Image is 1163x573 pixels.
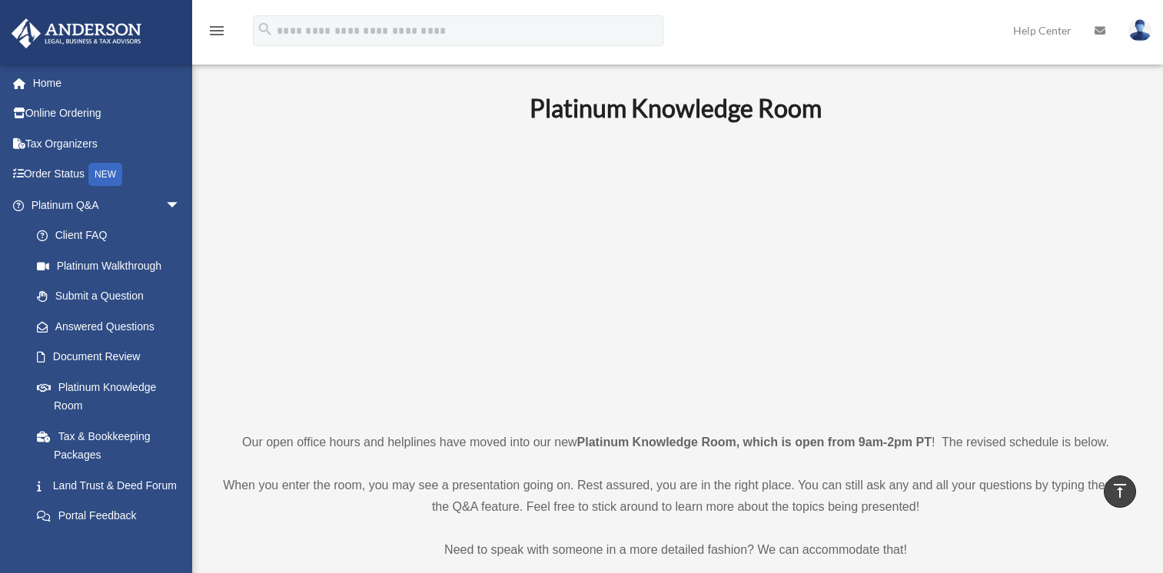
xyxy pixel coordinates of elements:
div: NEW [88,163,122,186]
a: Portal Feedback [22,501,204,532]
img: User Pic [1128,19,1151,41]
b: Platinum Knowledge Room [530,93,822,123]
a: Tax & Bookkeeping Packages [22,421,204,470]
a: Home [11,68,204,98]
a: vertical_align_top [1104,475,1136,508]
i: vertical_align_top [1111,482,1129,500]
img: Anderson Advisors Platinum Portal [7,18,146,48]
a: Submit a Question [22,281,204,312]
p: When you enter the room, you may see a presentation going on. Rest assured, you are in the right ... [219,475,1132,518]
a: menu [208,27,226,40]
p: Need to speak with someone in a more detailed fashion? We can accommodate that! [219,539,1132,561]
strong: Platinum Knowledge Room, which is open from 9am-2pm PT [577,436,932,449]
a: Platinum Walkthrough [22,250,204,281]
a: Answered Questions [22,311,204,342]
i: menu [208,22,226,40]
a: Document Review [22,342,204,373]
a: Tax Organizers [11,128,204,159]
a: Land Trust & Deed Forum [22,470,204,501]
a: Client FAQ [22,220,204,251]
a: Online Ordering [11,98,204,129]
a: Order StatusNEW [11,159,204,190]
i: search [257,21,274,38]
a: Platinum Q&Aarrow_drop_down [11,190,204,220]
p: Our open office hours and helplines have moved into our new ! The revised schedule is below. [219,432,1132,453]
iframe: 231110_Toby_KnowledgeRoom [445,144,906,403]
a: Platinum Knowledge Room [22,372,196,421]
span: arrow_drop_down [165,190,196,221]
